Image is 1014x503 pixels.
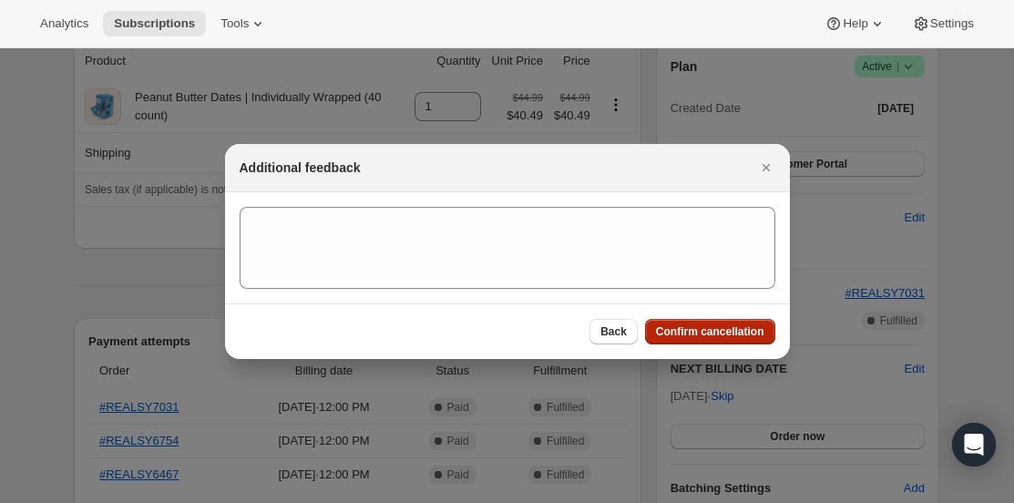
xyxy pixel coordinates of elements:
span: Settings [930,16,974,31]
button: Help [814,11,896,36]
button: Subscriptions [103,11,206,36]
span: Subscriptions [114,16,195,31]
button: Settings [901,11,985,36]
span: Analytics [40,16,88,31]
button: Confirm cancellation [645,319,775,344]
button: Analytics [29,11,99,36]
div: Open Intercom Messenger [952,423,996,467]
span: Back [600,324,627,339]
span: Confirm cancellation [656,324,764,339]
span: Help [843,16,867,31]
button: Tools [210,11,278,36]
button: Close [753,155,779,180]
button: Back [589,319,638,344]
h2: Additional feedback [240,159,361,177]
span: Tools [220,16,249,31]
